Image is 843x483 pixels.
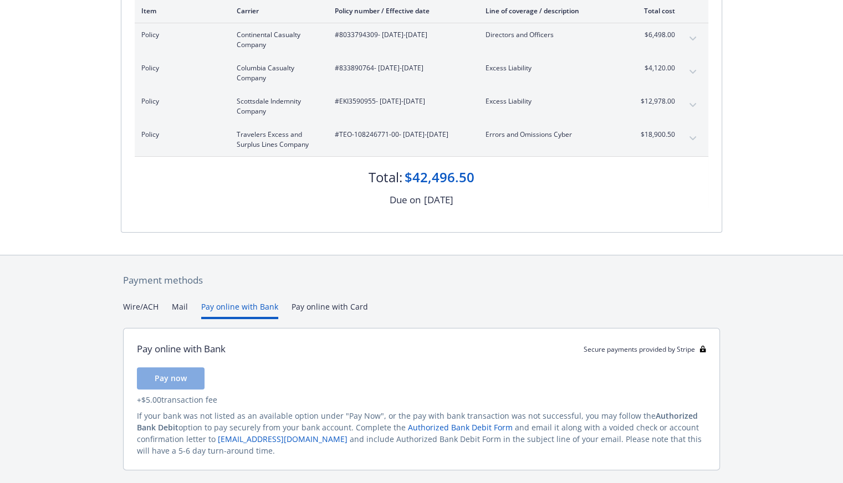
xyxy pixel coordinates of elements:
[292,301,368,319] button: Pay online with Card
[335,63,468,73] span: #833890764 - [DATE]-[DATE]
[486,30,616,40] span: Directors and Officers
[486,63,616,73] span: Excess Liability
[237,96,317,116] span: Scottsdale Indemnity Company
[237,30,317,50] span: Continental Casualty Company
[424,193,453,207] div: [DATE]
[155,373,187,383] span: Pay now
[684,30,702,48] button: expand content
[486,130,616,140] span: Errors and Omissions Cyber
[135,90,708,123] div: PolicyScottsdale Indemnity Company#EKI3590955- [DATE]-[DATE]Excess Liability$12,978.00expand content
[486,6,616,16] div: Line of coverage / description
[335,6,468,16] div: Policy number / Effective date
[237,63,317,83] span: Columbia Casualty Company
[135,123,708,156] div: PolicyTravelers Excess and Surplus Lines Company#TEO-108246771-00- [DATE]-[DATE]Errors and Omissi...
[141,130,219,140] span: Policy
[684,130,702,147] button: expand content
[335,96,468,106] span: #EKI3590955 - [DATE]-[DATE]
[486,96,616,106] span: Excess Liability
[684,63,702,81] button: expand content
[633,130,675,140] span: $18,900.50
[408,422,513,433] a: Authorized Bank Debit Form
[390,193,421,207] div: Due on
[633,30,675,40] span: $6,498.00
[137,367,205,389] button: Pay now
[584,345,706,354] div: Secure payments provided by Stripe
[137,342,226,356] div: Pay online with Bank
[405,168,474,187] div: $42,496.50
[369,168,402,187] div: Total:
[237,130,317,150] span: Travelers Excess and Surplus Lines Company
[141,63,219,73] span: Policy
[237,6,317,16] div: Carrier
[123,301,159,319] button: Wire/ACH
[201,301,278,319] button: Pay online with Bank
[137,394,706,405] div: + $5.00 transaction fee
[218,434,348,444] a: [EMAIL_ADDRESS][DOMAIN_NAME]
[141,96,219,106] span: Policy
[335,30,468,40] span: #8033794309 - [DATE]-[DATE]
[684,96,702,114] button: expand content
[135,23,708,56] div: PolicyContinental Casualty Company#8033794309- [DATE]-[DATE]Directors and Officers$6,498.00expand...
[123,273,720,287] div: Payment methods
[172,301,188,319] button: Mail
[141,6,219,16] div: Item
[633,96,675,106] span: $12,978.00
[633,6,675,16] div: Total cost
[137,410,698,433] span: Authorized Bank Debit
[137,410,706,456] div: If your bank was not listed as an available option under "Pay Now", or the pay with bank transact...
[633,63,675,73] span: $4,120.00
[141,30,219,40] span: Policy
[335,130,468,140] span: #TEO-108246771-00 - [DATE]-[DATE]
[135,56,708,90] div: PolicyColumbia Casualty Company#833890764- [DATE]-[DATE]Excess Liability$4,120.00expand content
